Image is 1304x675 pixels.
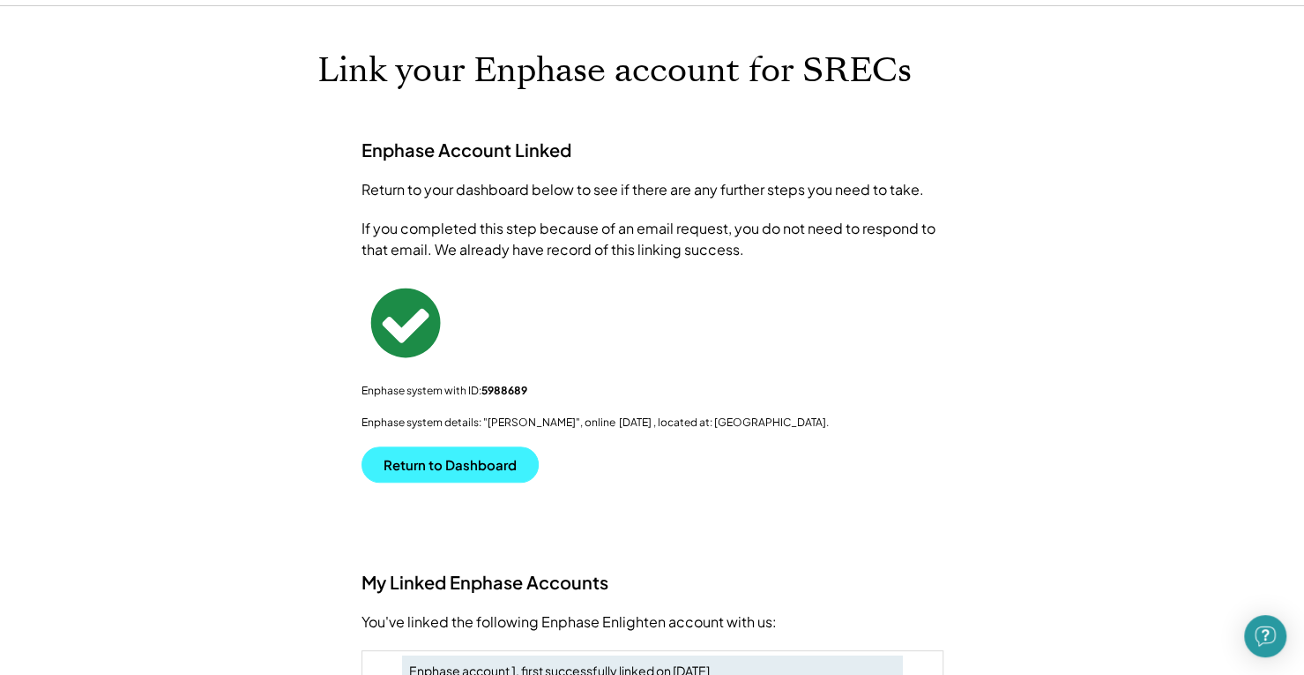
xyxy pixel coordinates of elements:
[361,611,943,633] div: You've linked the following Enphase Enlighten account with us:
[361,139,571,161] h3: Enphase Account Linked
[481,384,527,397] strong: 5988689
[317,50,987,92] h1: Link your Enphase account for SRECs
[361,179,943,200] div: Return to your dashboard below to see if there are any further steps you need to take.
[361,416,943,430] div: Enphase system details: "[PERSON_NAME]", online [DATE] , located at: [GEOGRAPHIC_DATA].
[361,571,943,594] h3: My Linked Enphase Accounts
[361,218,943,260] div: If you completed this step because of an email request, you do not need to respond to that email....
[361,384,943,398] div: Enphase system with ID:
[361,446,539,483] button: Return to Dashboard
[1244,615,1286,657] div: Open Intercom Messenger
